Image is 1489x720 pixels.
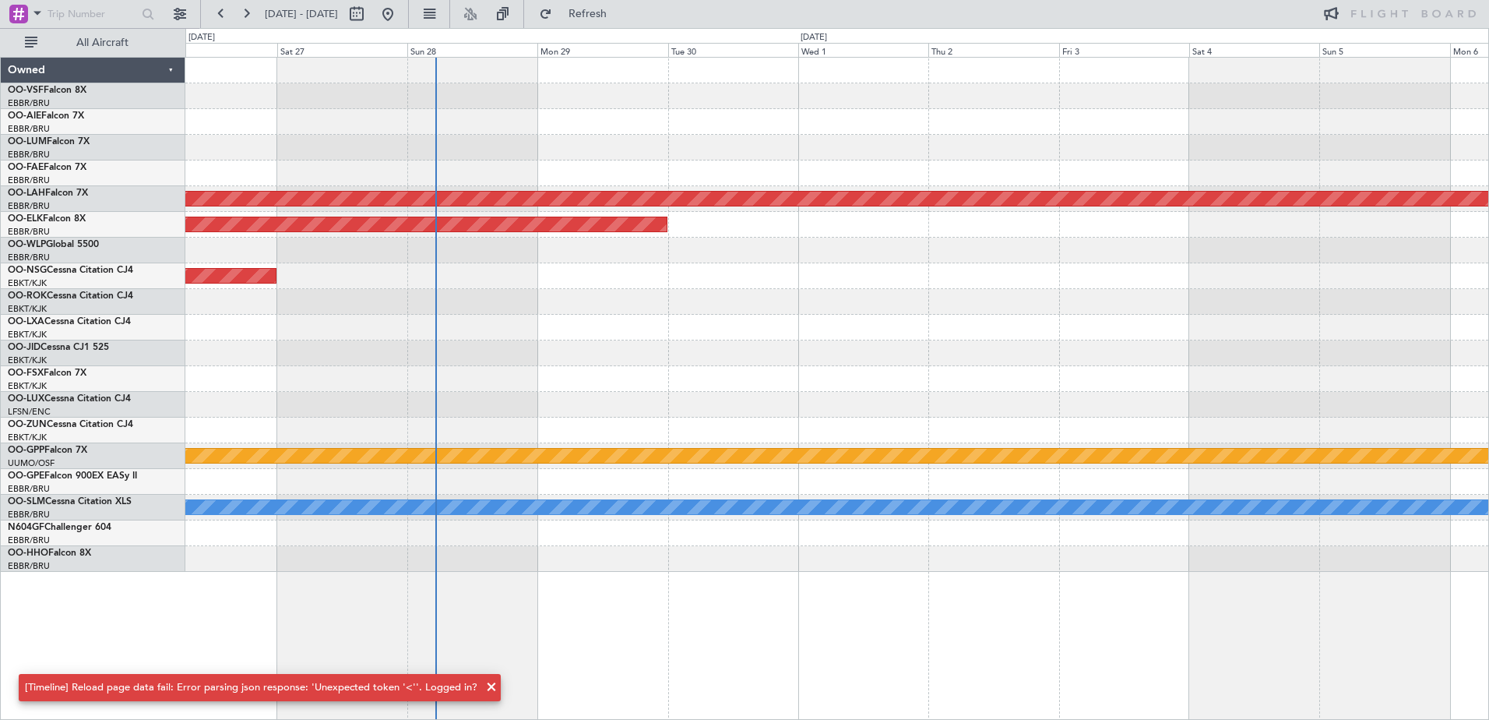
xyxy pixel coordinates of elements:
a: OO-FSXFalcon 7X [8,369,86,378]
a: EBKT/KJK [8,277,47,289]
a: OO-GPPFalcon 7X [8,446,87,455]
a: OO-VSFFalcon 8X [8,86,86,95]
a: OO-LUMFalcon 7X [8,137,90,146]
a: OO-AIEFalcon 7X [8,111,84,121]
div: Mon 29 [537,43,667,57]
a: EBBR/BRU [8,149,50,161]
span: OO-LXA [8,317,44,326]
span: OO-GPP [8,446,44,455]
div: [Timeline] Reload page data fail: Error parsing json response: 'Unexpected token '<''. Logged in? [25,680,477,696]
span: [DATE] - [DATE] [265,7,338,21]
a: EBBR/BRU [8,123,50,135]
a: EBKT/KJK [8,303,47,315]
a: OO-ZUNCessna Citation CJ4 [8,420,133,429]
a: OO-JIDCessna CJ1 525 [8,343,109,352]
div: Tue 30 [668,43,798,57]
span: OO-WLP [8,240,46,249]
span: OO-SLM [8,497,45,506]
a: EBBR/BRU [8,483,50,495]
a: EBBR/BRU [8,97,50,109]
a: EBBR/BRU [8,226,50,238]
span: OO-ELK [8,214,43,224]
div: Thu 2 [928,43,1058,57]
a: EBBR/BRU [8,252,50,263]
a: OO-FAEFalcon 7X [8,163,86,172]
span: OO-JID [8,343,40,352]
span: OO-ROK [8,291,47,301]
span: OO-FSX [8,369,44,378]
span: OO-ZUN [8,420,47,429]
span: OO-AIE [8,111,41,121]
a: EBBR/BRU [8,509,50,521]
div: Sun 5 [1319,43,1449,57]
div: Fri 26 [146,43,276,57]
a: OO-LXACessna Citation CJ4 [8,317,131,326]
span: OO-FAE [8,163,44,172]
span: OO-VSF [8,86,44,95]
a: EBKT/KJK [8,355,47,366]
a: OO-LUXCessna Citation CJ4 [8,394,131,404]
span: OO-HHO [8,549,48,558]
a: OO-GPEFalcon 900EX EASy II [8,471,137,481]
a: EBKT/KJK [8,380,47,392]
a: EBBR/BRU [8,535,50,546]
a: OO-ROKCessna Citation CJ4 [8,291,133,301]
a: LFSN/ENC [8,406,51,418]
a: OO-LAHFalcon 7X [8,189,88,198]
span: OO-LAH [8,189,45,198]
div: Fri 3 [1059,43,1189,57]
span: OO-GPE [8,471,44,481]
a: OO-SLMCessna Citation XLS [8,497,132,506]
div: [DATE] [188,31,215,44]
a: OO-ELKFalcon 8X [8,214,86,224]
div: Sat 4 [1189,43,1319,57]
div: Sat 27 [277,43,407,57]
span: All Aircraft [40,37,164,48]
a: UUMO/OSF [8,457,55,469]
div: Sun 28 [407,43,537,57]
a: EBBR/BRU [8,200,50,212]
span: Refresh [555,9,621,19]
button: Refresh [532,2,625,26]
a: EBKT/KJK [8,432,47,443]
a: EBKT/KJK [8,329,47,341]
button: All Aircraft [17,30,169,55]
a: OO-WLPGlobal 5500 [8,240,99,249]
a: OO-HHOFalcon 8X [8,549,91,558]
a: N604GFChallenger 604 [8,523,111,532]
input: Trip Number [48,2,137,26]
a: EBBR/BRU [8,560,50,572]
a: EBBR/BRU [8,175,50,186]
span: N604GF [8,523,44,532]
div: [DATE] [801,31,827,44]
span: OO-LUM [8,137,47,146]
div: Wed 1 [798,43,928,57]
span: OO-LUX [8,394,44,404]
span: OO-NSG [8,266,47,275]
a: OO-NSGCessna Citation CJ4 [8,266,133,275]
